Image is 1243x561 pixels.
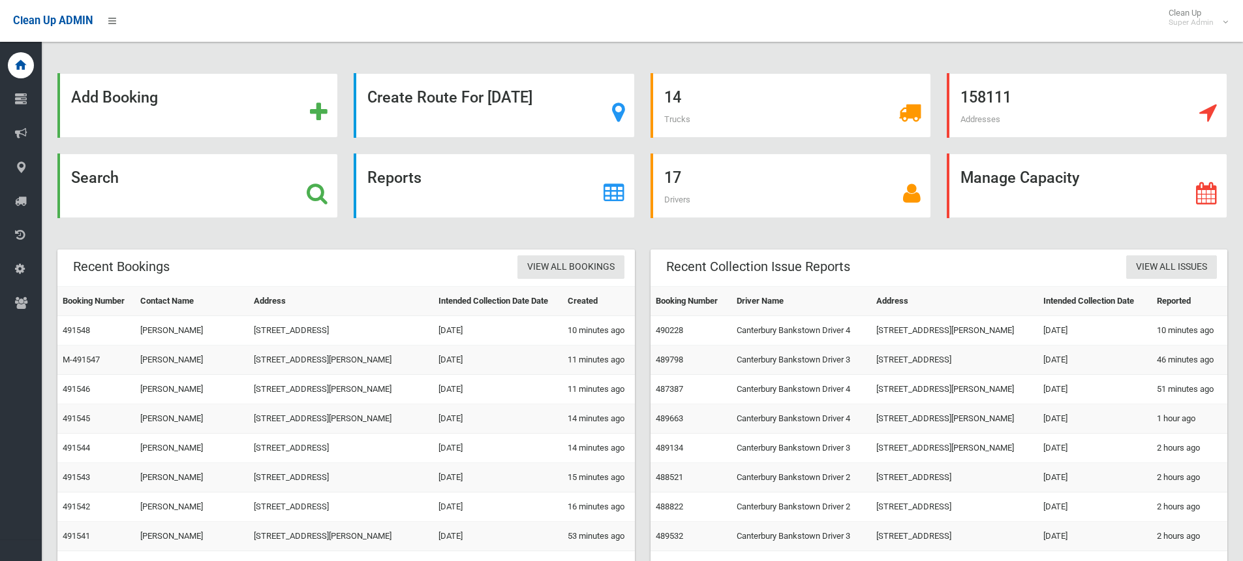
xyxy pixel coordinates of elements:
th: Reported [1152,287,1227,316]
td: [PERSON_NAME] [135,345,249,375]
td: Canterbury Bankstown Driver 3 [731,522,871,551]
td: 14 minutes ago [562,434,635,463]
th: Created [562,287,635,316]
a: 489798 [656,355,683,364]
th: Booking Number [57,287,135,316]
span: Clean Up ADMIN [13,14,93,27]
td: [DATE] [1038,522,1152,551]
td: [STREET_ADDRESS][PERSON_NAME] [871,316,1037,345]
a: Manage Capacity [947,153,1227,218]
a: 491542 [63,502,90,511]
a: Create Route For [DATE] [354,73,634,138]
td: 10 minutes ago [1152,316,1227,345]
td: [DATE] [1038,492,1152,522]
a: 491544 [63,443,90,453]
a: 488521 [656,472,683,482]
td: 53 minutes ago [562,522,635,551]
td: [DATE] [1038,316,1152,345]
strong: Manage Capacity [960,168,1079,187]
td: 2 hours ago [1152,492,1227,522]
td: [PERSON_NAME] [135,375,249,404]
a: 488822 [656,502,683,511]
span: Trucks [664,114,690,124]
th: Address [871,287,1037,316]
td: [STREET_ADDRESS] [871,492,1037,522]
td: [STREET_ADDRESS] [871,345,1037,375]
td: [DATE] [433,434,562,463]
td: [DATE] [1038,404,1152,434]
td: 11 minutes ago [562,345,635,375]
td: [PERSON_NAME] [135,492,249,522]
a: 158111 Addresses [947,73,1227,138]
td: [PERSON_NAME] [135,434,249,463]
td: Canterbury Bankstown Driver 4 [731,404,871,434]
strong: Add Booking [71,88,158,106]
td: 16 minutes ago [562,492,635,522]
td: [DATE] [433,375,562,404]
a: 491543 [63,472,90,482]
td: Canterbury Bankstown Driver 2 [731,463,871,492]
a: M-491547 [63,355,100,364]
td: Canterbury Bankstown Driver 3 [731,434,871,463]
a: View All Bookings [517,255,624,280]
a: 487387 [656,384,683,394]
td: 2 hours ago [1152,434,1227,463]
th: Intended Collection Date Date [433,287,562,316]
a: View All Issues [1126,255,1217,280]
td: 51 minutes ago [1152,375,1227,404]
td: [DATE] [1038,345,1152,375]
td: [DATE] [433,522,562,551]
td: [DATE] [1038,463,1152,492]
strong: 158111 [960,88,1011,106]
th: Contact Name [135,287,249,316]
td: [DATE] [433,316,562,345]
strong: Create Route For [DATE] [367,88,532,106]
td: [DATE] [433,463,562,492]
small: Super Admin [1169,18,1214,27]
td: 46 minutes ago [1152,345,1227,375]
a: 489532 [656,531,683,541]
td: Canterbury Bankstown Driver 4 [731,316,871,345]
strong: Search [71,168,119,187]
td: 10 minutes ago [562,316,635,345]
td: [STREET_ADDRESS][PERSON_NAME] [249,522,433,551]
td: [PERSON_NAME] [135,522,249,551]
td: 11 minutes ago [562,375,635,404]
strong: Reports [367,168,422,187]
span: Drivers [664,195,690,204]
td: Canterbury Bankstown Driver 2 [731,492,871,522]
span: Clean Up [1162,8,1227,27]
header: Recent Collection Issue Reports [651,254,866,280]
td: [STREET_ADDRESS][PERSON_NAME] [249,345,433,375]
td: Canterbury Bankstown Driver 4 [731,375,871,404]
header: Recent Bookings [57,254,185,280]
td: 14 minutes ago [562,404,635,434]
td: [STREET_ADDRESS] [871,522,1037,551]
td: [STREET_ADDRESS] [249,463,433,492]
td: 2 hours ago [1152,463,1227,492]
a: 491546 [63,384,90,394]
td: [DATE] [433,404,562,434]
td: [STREET_ADDRESS] [249,434,433,463]
td: [PERSON_NAME] [135,316,249,345]
td: 15 minutes ago [562,463,635,492]
td: [DATE] [1038,375,1152,404]
a: Reports [354,153,634,218]
th: Intended Collection Date [1038,287,1152,316]
td: [DATE] [1038,434,1152,463]
a: 489663 [656,413,683,423]
a: 491548 [63,325,90,335]
td: [STREET_ADDRESS][PERSON_NAME] [249,404,433,434]
strong: 14 [664,88,681,106]
a: 14 Trucks [651,73,931,138]
strong: 17 [664,168,681,187]
th: Driver Name [731,287,871,316]
a: 491545 [63,413,90,423]
td: [DATE] [433,345,562,375]
a: Add Booking [57,73,338,138]
span: Addresses [960,114,1000,124]
td: [PERSON_NAME] [135,463,249,492]
a: 491541 [63,531,90,541]
td: 2 hours ago [1152,522,1227,551]
a: 489134 [656,443,683,453]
